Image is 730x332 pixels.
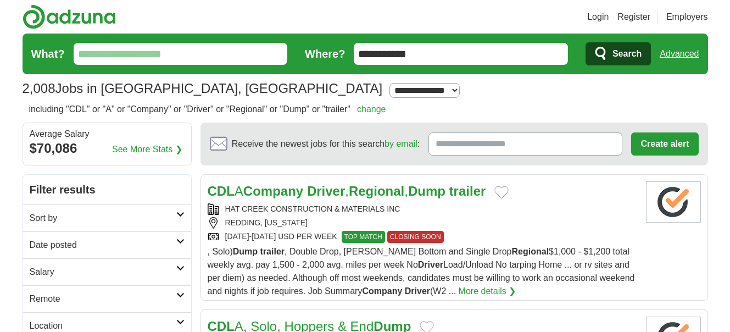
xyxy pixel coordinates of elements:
a: More details ❯ [459,285,516,298]
strong: CDL [208,184,235,198]
h2: Date posted [30,239,176,252]
a: Date posted [23,231,191,258]
div: HAT CREEK CONSTRUCTION & MATERIALS INC [208,203,637,215]
a: Advanced [660,43,699,65]
h2: Sort by [30,212,176,225]
strong: Dump [233,247,258,256]
button: Search [586,42,651,65]
img: Adzuna logo [23,4,116,29]
strong: trailer [260,247,285,256]
div: REDDING, [US_STATE] [208,217,637,229]
span: CLOSING SOON [387,231,444,243]
div: $70,086 [30,139,185,158]
strong: Company [362,286,402,296]
button: Create alert [631,132,698,156]
strong: Driver [418,260,443,269]
label: Where? [305,46,345,62]
a: Sort by [23,204,191,231]
a: Login [587,10,609,24]
a: Employers [666,10,708,24]
a: Remote [23,285,191,312]
a: CDLACompany Driver,Regional,Dump trailer [208,184,486,198]
h2: Salary [30,265,176,279]
label: What? [31,46,65,62]
span: TOP MATCH [342,231,385,243]
a: by email [384,139,417,148]
h1: Jobs in [GEOGRAPHIC_DATA], [GEOGRAPHIC_DATA] [23,81,383,96]
img: Company logo [646,181,701,223]
span: , Solo) , Double Drop, [PERSON_NAME] Bottom and Single Drop $1,000 - $1,200 total weekly avg. pay... [208,247,635,296]
span: Search [612,43,642,65]
button: Add to favorite jobs [494,186,509,199]
a: Register [617,10,650,24]
a: change [357,104,386,114]
strong: trailer [449,184,486,198]
a: See More Stats ❯ [112,143,182,156]
strong: Company [243,184,303,198]
span: 2,008 [23,79,55,98]
h2: Filter results [23,175,191,204]
a: Salary [23,258,191,285]
strong: Regional [349,184,404,198]
div: [DATE]-[DATE] USD PER WEEK [208,231,637,243]
strong: Driver [405,286,430,296]
div: Average Salary [30,130,185,139]
strong: Driver [307,184,345,198]
h2: including "CDL" or "A" or "Company" or "Driver" or "Regional" or "Dump" or "trailer" [29,103,386,116]
h2: Remote [30,292,176,306]
strong: Regional [512,247,549,256]
strong: Dump [408,184,445,198]
span: Receive the newest jobs for this search : [232,137,420,151]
